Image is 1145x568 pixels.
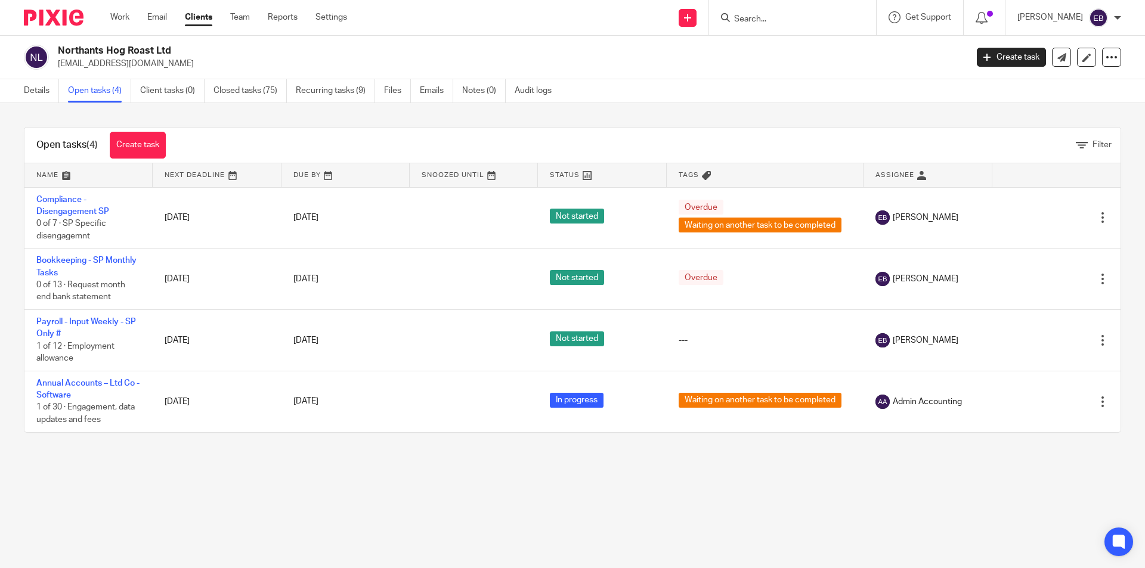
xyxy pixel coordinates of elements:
[147,11,167,23] a: Email
[153,371,281,432] td: [DATE]
[550,393,604,408] span: In progress
[36,139,98,151] h1: Open tasks
[550,270,604,285] span: Not started
[110,132,166,159] a: Create task
[230,11,250,23] a: Team
[422,172,484,178] span: Snoozed Until
[893,273,958,285] span: [PERSON_NAME]
[153,310,281,371] td: [DATE]
[153,187,281,249] td: [DATE]
[68,79,131,103] a: Open tasks (4)
[36,219,106,240] span: 0 of 7 · SP Specific disengagemnt
[293,213,318,222] span: [DATE]
[384,79,411,103] a: Files
[293,398,318,406] span: [DATE]
[893,396,962,408] span: Admin Accounting
[1017,11,1083,23] p: [PERSON_NAME]
[893,212,958,224] span: [PERSON_NAME]
[679,270,723,285] span: Overdue
[293,336,318,344] span: [DATE]
[296,79,375,103] a: Recurring tasks (9)
[36,281,125,302] span: 0 of 13 · Request month end bank statement
[875,333,890,347] img: svg%3E
[679,218,841,232] span: Waiting on another task to be completed
[315,11,347,23] a: Settings
[875,395,890,409] img: svg%3E
[213,79,287,103] a: Closed tasks (75)
[679,334,852,346] div: ---
[58,45,779,57] h2: Northants Hog Roast Ltd
[679,393,841,408] span: Waiting on another task to be completed
[977,48,1046,67] a: Create task
[893,334,958,346] span: [PERSON_NAME]
[36,379,140,399] a: Annual Accounts – Ltd Co - Software
[24,10,83,26] img: Pixie
[140,79,205,103] a: Client tasks (0)
[679,200,723,215] span: Overdue
[268,11,298,23] a: Reports
[24,45,49,70] img: svg%3E
[36,195,109,216] a: Compliance - Disengagement SP
[550,331,604,346] span: Not started
[1089,8,1108,27] img: svg%3E
[1093,141,1112,149] span: Filter
[875,272,890,286] img: svg%3E
[86,140,98,150] span: (4)
[153,249,281,310] td: [DATE]
[293,275,318,283] span: [DATE]
[462,79,506,103] a: Notes (0)
[58,58,959,70] p: [EMAIL_ADDRESS][DOMAIN_NAME]
[36,256,137,277] a: Bookkeeping - SP Monthly Tasks
[36,342,114,363] span: 1 of 12 · Employment allowance
[185,11,212,23] a: Clients
[515,79,561,103] a: Audit logs
[36,404,135,424] span: 1 of 30 · Engagement, data updates and fees
[420,79,453,103] a: Emails
[733,14,840,25] input: Search
[905,13,951,21] span: Get Support
[24,79,59,103] a: Details
[36,318,136,338] a: Payroll - Input Weekly - SP Only #
[110,11,129,23] a: Work
[875,210,890,225] img: svg%3E
[550,172,580,178] span: Status
[550,209,604,224] span: Not started
[679,172,699,178] span: Tags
